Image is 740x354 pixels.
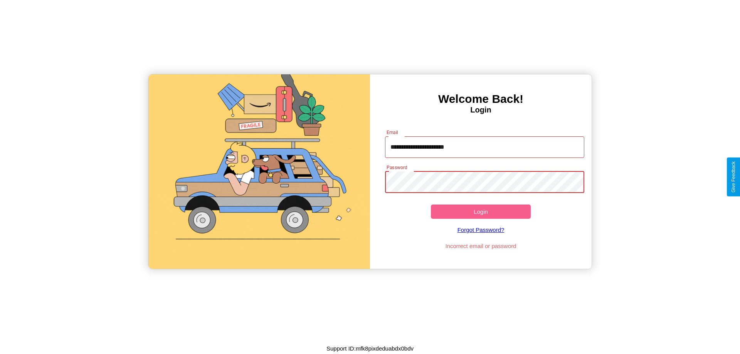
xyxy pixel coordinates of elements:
h3: Welcome Back! [370,92,592,106]
button: Login [431,205,531,219]
p: Support ID: mfk8pixdeduabdx0bdv [326,343,414,354]
label: Password [387,164,407,171]
h4: Login [370,106,592,114]
p: Incorrect email or password [381,241,581,251]
img: gif [148,74,370,269]
label: Email [387,129,399,136]
a: Forgot Password? [381,219,581,241]
div: Give Feedback [731,161,736,193]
